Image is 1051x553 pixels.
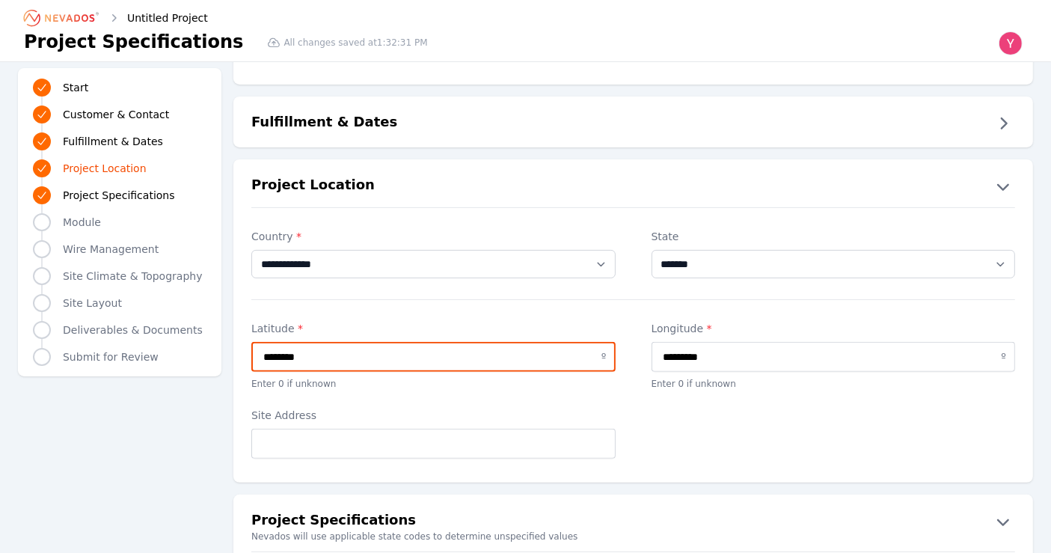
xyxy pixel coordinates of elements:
[63,215,101,230] span: Module
[24,6,208,30] nav: Breadcrumb
[233,531,1033,543] small: Nevados will use applicable state codes to determine unspecified values
[251,510,416,534] h2: Project Specifications
[251,408,616,423] label: Site Address
[63,161,147,176] span: Project Location
[63,242,159,257] span: Wire Management
[233,111,1033,135] button: Fulfillment & Dates
[63,323,203,337] span: Deliverables & Documents
[233,510,1033,534] button: Project Specifications
[233,174,1033,198] button: Project Location
[106,10,208,25] div: Untitled Project
[251,321,616,336] label: Latitude
[251,174,375,198] h2: Project Location
[63,349,159,364] span: Submit for Review
[251,111,397,135] h2: Fulfillment & Dates
[999,31,1023,55] img: Yoni Bennett
[284,37,427,49] span: All changes saved at 1:32:31 PM
[24,30,243,54] h1: Project Specifications
[63,107,169,122] span: Customer & Contact
[652,229,1016,244] label: State
[63,80,88,95] span: Start
[33,77,206,367] nav: Progress
[652,321,1016,336] label: Longitude
[63,188,175,203] span: Project Specifications
[63,296,122,311] span: Site Layout
[63,134,163,149] span: Fulfillment & Dates
[652,378,1016,390] p: Enter 0 if unknown
[63,269,202,284] span: Site Climate & Topography
[251,378,616,390] p: Enter 0 if unknown
[251,229,616,244] label: Country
